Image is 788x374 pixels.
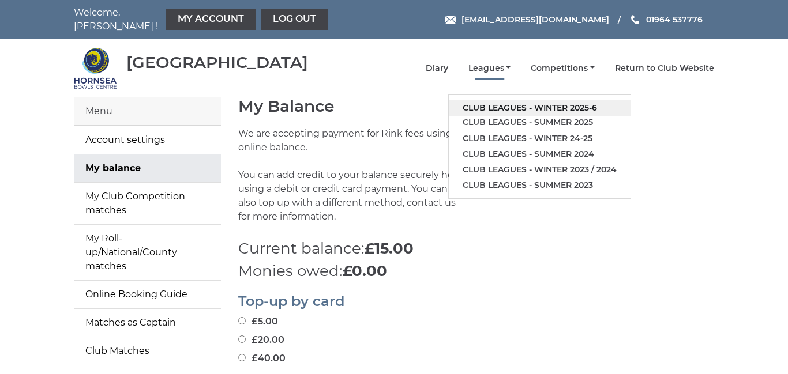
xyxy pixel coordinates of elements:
[449,100,631,116] a: Club leagues - Winter 2025-6
[445,16,456,24] img: Email
[74,281,221,308] a: Online Booking Guide
[426,63,448,74] a: Diary
[238,315,278,328] label: £5.00
[449,162,631,177] a: Club leagues - Winter 2023 / 2024
[238,97,714,115] h1: My Balance
[448,94,631,199] ul: Leagues
[74,337,221,365] a: Club Matches
[74,6,331,33] nav: Welcome, [PERSON_NAME] !
[74,225,221,280] a: My Roll-up/National/County matches
[365,239,414,258] strong: £15.00
[238,237,714,260] p: Current balance:
[238,354,246,361] input: £40.00
[238,317,246,324] input: £5.00
[631,15,639,24] img: Phone us
[449,115,631,130] a: Club leagues - Summer 2025
[74,154,221,182] a: My balance
[126,54,308,71] div: [GEOGRAPHIC_DATA]
[74,183,221,224] a: My Club Competition matches
[615,63,714,74] a: Return to Club Website
[445,13,609,26] a: Email [EMAIL_ADDRESS][DOMAIN_NAME]
[238,127,468,237] p: We are accepting payment for Rink fees using an online balance. You can add credit to your balanc...
[238,260,714,282] p: Monies owed:
[343,262,387,280] strong: £0.00
[449,131,631,146] a: Club leagues - Winter 24-25
[74,47,117,90] img: Hornsea Bowls Centre
[74,126,221,154] a: Account settings
[449,146,631,162] a: Club leagues - Summer 2024
[238,352,286,365] label: £40.00
[238,294,714,309] h2: Top-up by card
[74,97,221,126] div: Menu
[461,14,609,25] span: [EMAIL_ADDRESS][DOMAIN_NAME]
[238,333,284,347] label: £20.00
[238,335,246,343] input: £20.00
[646,14,703,25] span: 01964 537776
[531,63,595,74] a: Competitions
[74,309,221,337] a: Matches as Captain
[449,177,631,193] a: Club leagues - Summer 2023
[468,63,511,74] a: Leagues
[261,9,328,30] a: Log out
[629,13,703,26] a: Phone us 01964 537776
[166,9,256,30] a: My Account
